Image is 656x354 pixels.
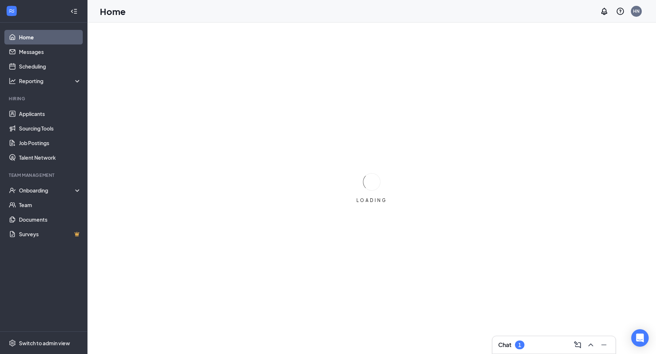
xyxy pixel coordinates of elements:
svg: Analysis [9,77,16,85]
div: Team Management [9,172,80,178]
a: Home [19,30,81,44]
button: Minimize [598,339,610,351]
div: Reporting [19,77,82,85]
a: Messages [19,44,81,59]
button: ChevronUp [585,339,597,351]
svg: Collapse [70,8,78,15]
a: Talent Network [19,150,81,165]
svg: Notifications [600,7,609,16]
svg: Settings [9,339,16,347]
button: ComposeMessage [572,339,583,351]
div: LOADING [354,197,390,203]
h1: Home [100,5,126,17]
a: Sourcing Tools [19,121,81,136]
a: SurveysCrown [19,227,81,241]
div: HN [633,8,640,14]
svg: ComposeMessage [573,341,582,349]
a: Job Postings [19,136,81,150]
div: 1 [518,342,521,348]
div: Switch to admin view [19,339,70,347]
div: Onboarding [19,187,75,194]
svg: WorkstreamLogo [8,7,15,15]
div: Hiring [9,96,80,102]
a: Applicants [19,106,81,121]
svg: QuestionInfo [616,7,625,16]
a: Documents [19,212,81,227]
a: Team [19,198,81,212]
div: Open Intercom Messenger [631,329,649,347]
svg: ChevronUp [586,341,595,349]
h3: Chat [498,341,511,349]
a: Scheduling [19,59,81,74]
svg: UserCheck [9,187,16,194]
svg: Minimize [600,341,608,349]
